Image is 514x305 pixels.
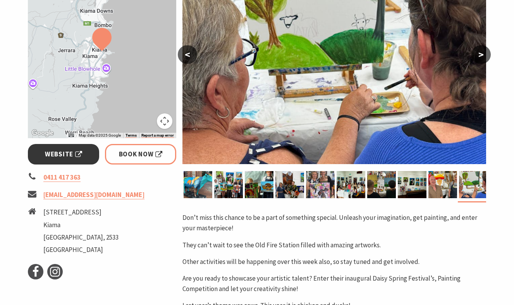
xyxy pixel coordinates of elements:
a: Report a map error [141,133,174,138]
a: Open this area in Google Maps (opens a new window) [30,128,55,138]
li: [GEOGRAPHIC_DATA], 2533 [43,232,119,243]
img: Google [30,128,55,138]
a: Terms (opens in new tab) [125,133,137,138]
p: Are you ready to showcase your artistic talent? Enter their inaugural Daisy Spring Festival’s, Pa... [182,273,486,294]
a: Website [28,144,100,164]
img: Daisy Spring Festival [398,171,426,198]
li: [GEOGRAPHIC_DATA] [43,245,119,255]
img: Daisy Spring Festival [245,171,273,198]
li: [STREET_ADDRESS] [43,207,119,218]
button: > [471,45,491,64]
img: Dairy Cow Art [184,171,212,198]
li: Kiama [43,220,119,230]
button: < [178,45,197,64]
a: 0411 417 363 [43,173,81,182]
span: Map data ©2025 Google [79,133,121,137]
p: Don’t miss this chance to be a part of something special. Unleash your imagination, get painting,... [182,212,486,233]
button: Map camera controls [157,113,172,129]
img: Daisy Spring Festival [306,171,335,198]
span: Website [45,149,82,159]
span: Book Now [119,149,163,159]
img: Daisy Spring Festival [367,171,396,198]
img: Daisy Spring Festival [428,171,457,198]
p: They can’t wait to see the Old Fire Station filled with amazing artworks. [182,240,486,250]
img: Daisy Spring Festival [337,171,365,198]
a: [EMAIL_ADDRESS][DOMAIN_NAME] [43,190,144,199]
a: Book Now [105,144,177,164]
p: Other activities will be happening over this week also, so stay tuned and get involved. [182,257,486,267]
button: Keyboard shortcuts [69,133,74,138]
img: Daisy Spring Festival [459,171,488,198]
img: Daisy Spring Festival [275,171,304,198]
img: Daisy Spring Festival [214,171,243,198]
